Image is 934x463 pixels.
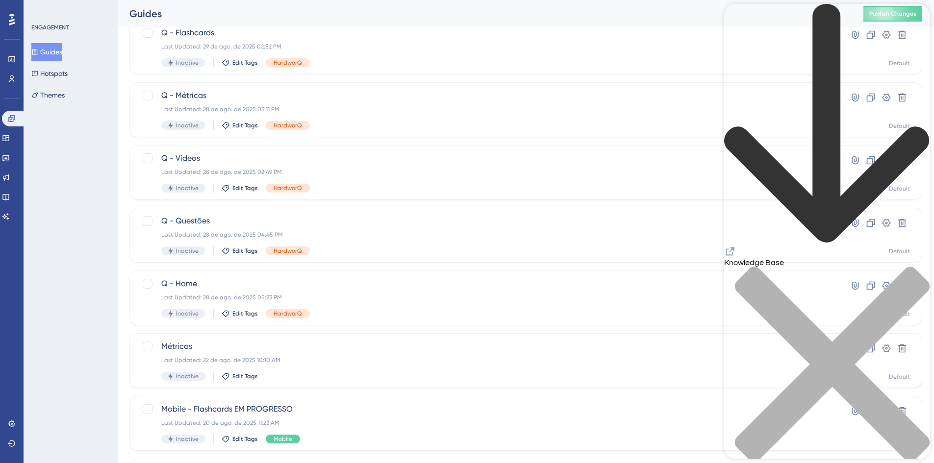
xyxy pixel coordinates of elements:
span: Inactive [176,247,199,255]
span: Inactive [176,435,199,443]
button: Themes [31,86,65,104]
span: Q - Questões [161,215,812,227]
div: Last Updated: 22 de ago. de 2025 10:10 AM [161,356,812,364]
span: Inactive [176,310,199,317]
span: Inactive [176,59,199,67]
div: Last Updated: 20 de ago. de 2025 11:23 AM [161,419,812,427]
button: Hotspots [31,65,68,82]
div: Last Updated: 28 de ago. de 2025 03:11 PM [161,105,812,113]
button: Edit Tags [222,122,258,129]
span: Edit Tags [232,122,258,129]
button: Edit Tags [222,435,258,443]
span: Edit Tags [232,247,258,255]
button: Edit Tags [222,184,258,192]
span: Inactive [176,122,199,129]
div: Last Updated: 28 de ago. de 2025 04:45 PM [161,231,812,239]
img: launcher-image-alternative-text [3,6,21,24]
span: Edit Tags [232,59,258,67]
div: Guides [129,7,839,21]
span: Q - Flashcards [161,27,812,39]
button: Guides [31,43,62,61]
span: Edit Tags [232,310,258,317]
span: Inactive [176,372,199,380]
span: HardworQ [274,122,302,129]
div: Last Updated: 29 de ago. de 2025 02:52 PM [161,43,812,50]
div: Last Updated: 28 de ago. de 2025 02:49 PM [161,168,812,176]
span: Métricas [161,341,812,352]
span: Mobile [274,435,292,443]
span: HardworQ [274,59,302,67]
button: Edit Tags [222,310,258,317]
div: ENGAGEMENT [31,24,69,31]
span: Q - Home [161,278,812,290]
span: Q - Métricas [161,90,812,101]
span: Need Help? [23,2,61,14]
span: Edit Tags [232,435,258,443]
button: Edit Tags [222,247,258,255]
span: Mobile - Flashcards EM PROGRESSO [161,403,812,415]
span: HardworQ [274,184,302,192]
span: Q - Vídeos [161,152,812,164]
span: Inactive [176,184,199,192]
span: HardworQ [274,247,302,255]
button: Edit Tags [222,59,258,67]
span: Edit Tags [232,372,258,380]
span: Edit Tags [232,184,258,192]
span: HardworQ [274,310,302,317]
button: Edit Tags [222,372,258,380]
div: Last Updated: 28 de ago. de 2025 05:23 PM [161,293,812,301]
